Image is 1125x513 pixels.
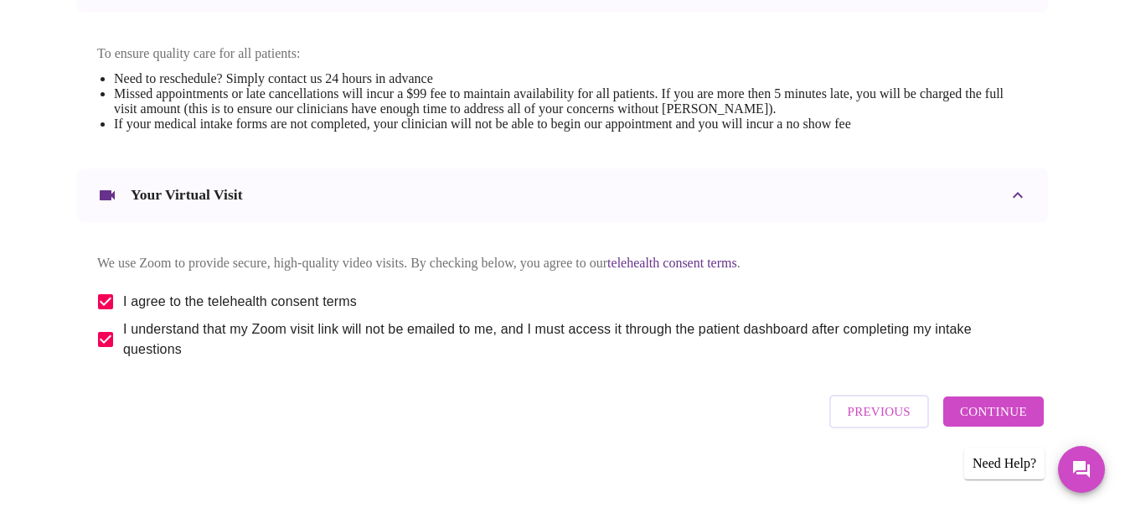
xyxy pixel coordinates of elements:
button: Continue [943,396,1044,427]
h3: Your Virtual Visit [131,186,243,204]
a: telehealth consent terms [607,256,737,270]
div: Your Virtual Visit [77,168,1048,222]
div: Need Help? [964,448,1045,479]
button: Messages [1058,446,1105,493]
p: We use Zoom to provide secure, high-quality video visits. By checking below, you agree to our . [97,256,1028,271]
span: I understand that my Zoom visit link will not be emailed to me, and I must access it through the ... [123,319,1014,360]
button: Previous [829,395,929,428]
li: Need to reschedule? Simply contact us 24 hours in advance [114,71,1028,86]
span: I agree to the telehealth consent terms [123,292,357,312]
li: Missed appointments or late cancellations will incur a $99 fee to maintain availability for all p... [114,86,1028,117]
span: Continue [960,401,1027,422]
span: Previous [848,401,911,422]
li: If your medical intake forms are not completed, your clinician will not be able to begin our appo... [114,117,1028,132]
p: To ensure quality care for all patients: [97,46,1028,61]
